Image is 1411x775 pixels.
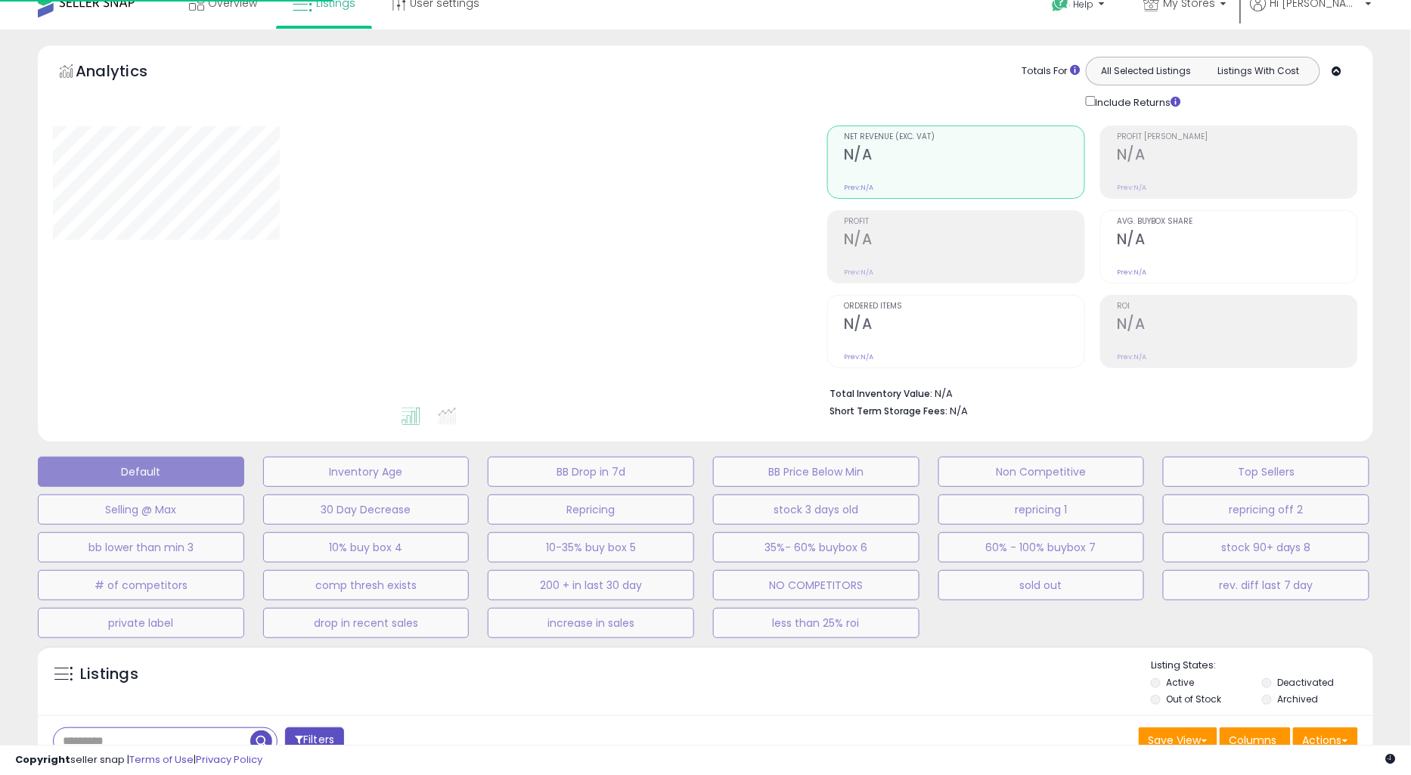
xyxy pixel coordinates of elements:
[844,146,1084,166] h2: N/A
[263,457,470,487] button: Inventory Age
[844,183,873,192] small: Prev: N/A
[938,494,1145,525] button: repricing 1
[1117,218,1357,226] span: Avg. Buybox Share
[263,570,470,600] button: comp thresh exists
[950,404,968,418] span: N/A
[1163,570,1369,600] button: rev. diff last 7 day
[38,457,244,487] button: Default
[713,570,919,600] button: NO COMPETITORS
[38,494,244,525] button: Selling @ Max
[488,532,694,563] button: 10-35% buy box 5
[844,133,1084,141] span: Net Revenue (Exc. VAT)
[1163,457,1369,487] button: Top Sellers
[1117,268,1146,277] small: Prev: N/A
[830,387,932,400] b: Total Inventory Value:
[1117,146,1357,166] h2: N/A
[938,457,1145,487] button: Non Competitive
[1117,183,1146,192] small: Prev: N/A
[830,383,1347,401] li: N/A
[1075,93,1199,110] div: Include Returns
[488,457,694,487] button: BB Drop in 7d
[844,268,873,277] small: Prev: N/A
[15,753,262,767] div: seller snap | |
[76,60,177,85] h5: Analytics
[263,608,470,638] button: drop in recent sales
[713,494,919,525] button: stock 3 days old
[844,218,1084,226] span: Profit
[1163,494,1369,525] button: repricing off 2
[844,352,873,361] small: Prev: N/A
[38,532,244,563] button: bb lower than min 3
[1090,61,1203,81] button: All Selected Listings
[713,532,919,563] button: 35%- 60% buybox 6
[713,457,919,487] button: BB Price Below Min
[15,752,70,767] strong: Copyright
[1117,315,1357,336] h2: N/A
[938,570,1145,600] button: sold out
[488,570,694,600] button: 200 + in last 30 day
[263,494,470,525] button: 30 Day Decrease
[1117,302,1357,311] span: ROI
[1163,532,1369,563] button: stock 90+ days 8
[38,570,244,600] button: # of competitors
[1202,61,1315,81] button: Listings With Cost
[844,231,1084,251] h2: N/A
[263,532,470,563] button: 10% buy box 4
[830,405,947,417] b: Short Term Storage Fees:
[1117,231,1357,251] h2: N/A
[1117,133,1357,141] span: Profit [PERSON_NAME]
[1117,352,1146,361] small: Prev: N/A
[844,302,1084,311] span: Ordered Items
[938,532,1145,563] button: 60% - 100% buybox 7
[488,608,694,638] button: increase in sales
[713,608,919,638] button: less than 25% roi
[488,494,694,525] button: Repricing
[38,608,244,638] button: private label
[1022,64,1081,79] div: Totals For
[844,315,1084,336] h2: N/A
